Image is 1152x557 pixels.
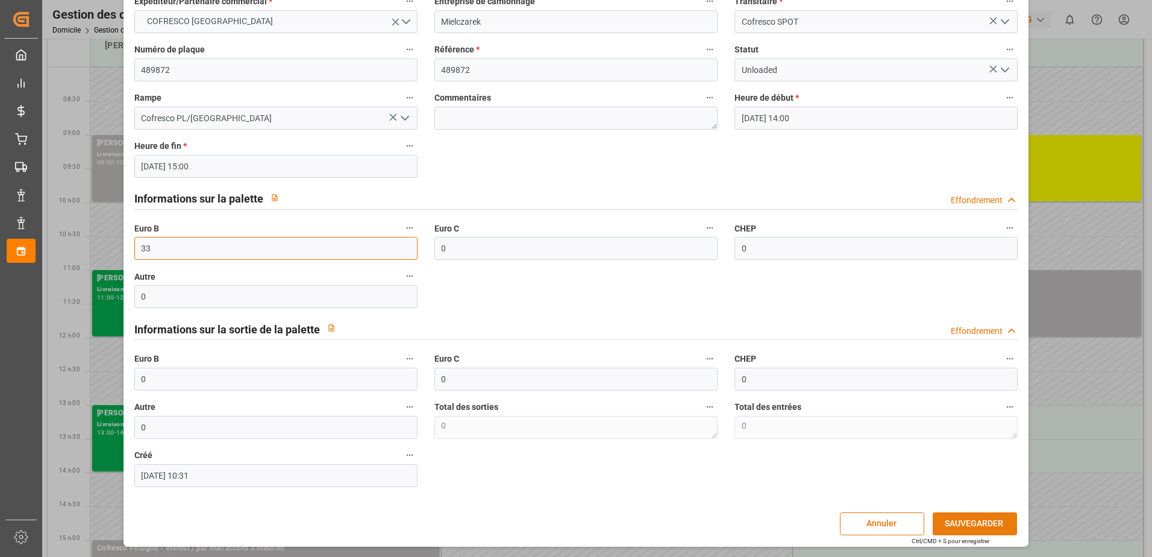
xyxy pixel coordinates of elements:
[434,354,459,363] font: Euro C
[434,93,491,102] font: Commentaires
[995,13,1013,31] button: Ouvrir le menu
[734,107,1018,130] input: JJ-MM-AAAA HH :MM
[134,107,418,130] input: Type à rechercher/sélectionner
[134,321,320,338] h2: Informations sur la sortie de la palette
[702,220,718,236] button: Euro C
[134,354,159,363] font: Euro B
[263,186,286,209] button: View description
[734,224,756,233] font: CHEP
[134,464,418,487] input: JJ-MM-AAAA HH :MM
[912,537,989,546] div: Ctrl/CMD + S pour enregistrer
[702,399,718,415] button: Total des sorties
[1002,351,1018,367] button: CHEP
[702,42,718,57] button: Référence *
[702,90,718,105] button: Commentaires
[320,316,343,339] button: View description
[434,416,718,439] textarea: 0
[951,194,1003,207] div: Effondrement
[134,45,205,54] font: Numéro de plaque
[734,45,759,54] font: Statut
[134,224,159,233] font: Euro B
[134,10,418,33] button: Ouvrir le menu
[402,268,418,284] button: Autre
[933,512,1017,535] button: SAUVEGARDER
[402,220,418,236] button: Euro B
[1002,399,1018,415] button: Total des entrées
[434,224,459,233] font: Euro C
[1002,42,1018,57] button: Statut
[434,45,474,54] font: Référence
[134,141,181,151] font: Heure de fin
[134,402,155,412] font: Autre
[702,351,718,367] button: Euro C
[734,416,1018,439] textarea: 0
[434,402,498,412] font: Total des sorties
[402,138,418,154] button: Heure de fin *
[402,399,418,415] button: Autre
[134,190,263,207] h2: Informations sur la palette
[840,512,924,535] button: Annuler
[141,15,279,28] span: COFRESCO [GEOGRAPHIC_DATA]
[1002,220,1018,236] button: CHEP
[734,93,794,102] font: Heure de début
[134,450,152,460] font: Créé
[134,155,418,178] input: JJ-MM-AAAA HH :MM
[734,354,756,363] font: CHEP
[734,58,1018,81] input: Type à rechercher/sélectionner
[395,109,413,128] button: Ouvrir le menu
[402,42,418,57] button: Numéro de plaque
[402,447,418,463] button: Créé
[734,402,801,412] font: Total des entrées
[951,325,1003,338] div: Effondrement
[1002,90,1018,105] button: Heure de début *
[134,272,155,282] font: Autre
[134,93,161,102] font: Rampe
[995,61,1013,80] button: Ouvrir le menu
[402,351,418,367] button: Euro B
[402,90,418,105] button: Rampe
